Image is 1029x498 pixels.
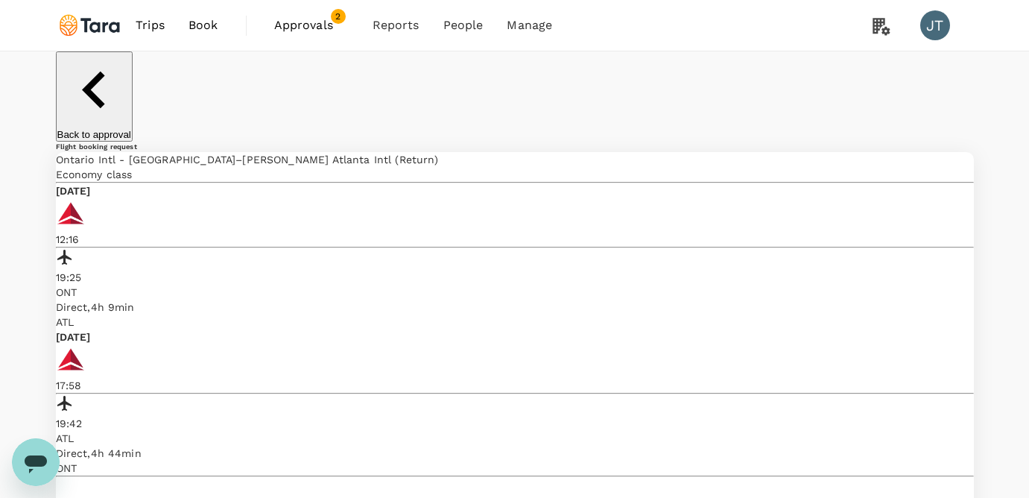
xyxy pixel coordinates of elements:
[136,16,165,34] span: Trips
[189,16,218,34] span: Book
[56,270,974,285] p: 19:25
[57,129,131,140] p: Back to approval
[507,16,552,34] span: Manage
[56,344,86,374] img: DL
[56,152,974,167] p: Ontario Intl - [GEOGRAPHIC_DATA]–[PERSON_NAME] Atlanta Intl (Return)
[56,51,133,142] button: Back to approval
[331,9,346,24] span: 2
[56,142,974,151] h6: Flight booking request
[56,285,974,300] p: ONT
[56,446,974,461] div: Direct , 4h 44min
[373,16,419,34] span: Reports
[56,300,974,315] div: Direct , 4h 9min
[56,416,974,431] p: 19:42
[56,461,974,476] p: ONT
[443,16,484,34] span: People
[56,198,86,228] img: DL
[56,183,974,198] p: [DATE]
[56,232,974,247] p: 12:16
[56,9,124,42] img: Tara Climate Ltd
[12,438,60,486] iframe: Button to launch messaging window
[56,378,974,393] p: 17:58
[56,431,974,446] p: ATL
[56,167,974,182] p: Economy class
[274,16,349,34] span: Approvals
[920,10,950,40] div: JT
[56,315,974,330] p: ATL
[56,330,974,344] p: [DATE]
